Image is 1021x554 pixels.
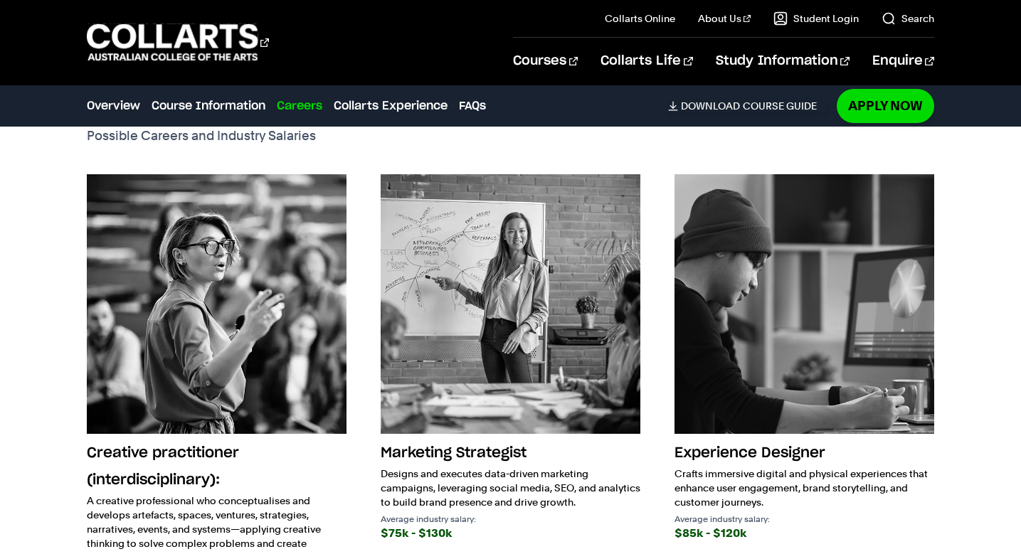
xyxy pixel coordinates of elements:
a: FAQs [459,97,486,114]
a: Study Information [716,38,850,85]
p: Possible Careers and Industry Salaries [87,126,380,146]
h3: Experience Designer [675,440,934,467]
h3: Creative practitioner (interdisciplinary): [87,440,346,494]
div: $75k - $130k [381,523,640,543]
h3: Marketing Strategist [381,440,640,467]
div: $85k - $120k [675,523,934,543]
a: Careers [277,97,322,114]
a: Enquire [872,38,934,85]
a: Student Login [773,11,859,26]
p: Average industry salary: [675,515,934,523]
a: About Us [698,11,751,26]
a: Overview [87,97,140,114]
div: Go to homepage [87,22,269,63]
a: Collarts Online [605,11,675,26]
span: Download [681,100,740,112]
a: Collarts Life [601,38,692,85]
a: Courses [513,38,578,85]
a: Search [882,11,934,26]
p: Average industry salary: [381,515,640,523]
p: Crafts immersive digital and physical experiences that enhance user engagement, brand storytellin... [675,467,934,509]
a: Apply Now [837,89,934,122]
a: DownloadCourse Guide [668,100,828,112]
p: Designs and executes data-driven marketing campaigns, leveraging social media, SEO, and analytics... [381,467,640,509]
a: Collarts Experience [334,97,448,114]
a: Course Information [152,97,265,114]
